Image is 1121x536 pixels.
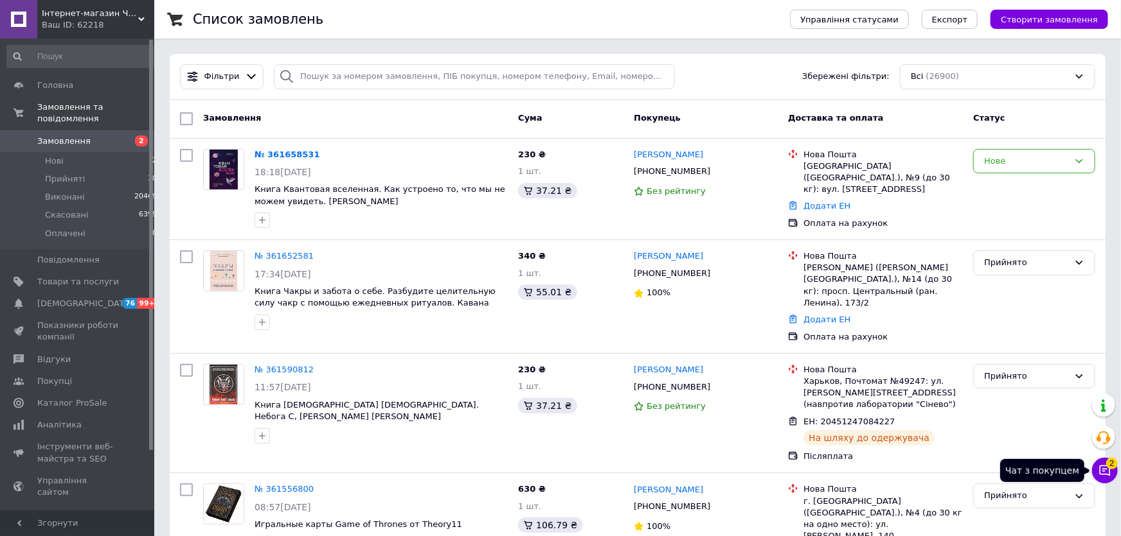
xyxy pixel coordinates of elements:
span: Нові [45,155,64,167]
span: Книга [DEMOGRAPHIC_DATA] [DEMOGRAPHIC_DATA]. Небога С, [PERSON_NAME] [PERSON_NAME] [255,400,479,422]
span: [PHONE_NUMBER] [634,268,710,278]
span: [PHONE_NUMBER] [634,501,710,511]
a: [PERSON_NAME] [634,149,703,161]
input: Пошук за номером замовлення, ПІБ покупця, номером телефону, Email, номером накладної [274,64,675,89]
span: Створити замовлення [1001,15,1098,24]
span: 340 ₴ [518,251,546,261]
img: Фото товару [208,365,239,404]
a: Фото товару [203,483,244,524]
span: Игральные карты Game of Thrones от Theory11 [255,519,462,529]
div: Оплата на рахунок [803,218,963,229]
a: Додати ЕН [803,201,850,211]
span: 630 ₴ [518,484,546,494]
span: 08:57[DATE] [255,502,311,512]
span: Збережені фільтри: [802,71,890,83]
a: [PERSON_NAME] [634,484,703,496]
span: 1 шт. [518,501,541,511]
a: Додати ЕН [803,315,850,324]
span: Управління сайтом [37,475,119,498]
span: Замовлення [203,113,261,123]
a: [PERSON_NAME] [634,364,703,376]
span: 1 шт. [518,268,541,278]
span: 99+ [137,298,158,309]
button: Чат з покупцем2 [1092,458,1118,483]
span: Замовлення [37,135,91,147]
a: № 361658531 [255,150,320,159]
span: 6399 [139,209,157,221]
span: Фільтри [204,71,240,83]
a: Фото товару [203,250,244,291]
div: Нова Пошта [803,250,963,262]
div: Нова Пошта [803,149,963,160]
span: 11:57[DATE] [255,382,311,392]
a: [PERSON_NAME] [634,250,703,263]
div: 55.01 ₴ [518,284,577,300]
span: 2 [135,135,148,146]
img: Фото товару [210,251,237,291]
div: 37.21 ₴ [518,183,577,198]
span: 230 ₴ [518,365,546,374]
a: Фото товару [203,149,244,190]
span: Cума [518,113,542,123]
span: Управління статусами [800,15,899,24]
span: 2 [1106,458,1118,469]
span: Замовлення та повідомлення [37,101,154,125]
span: 20469 [134,191,157,203]
div: Оплата на рахунок [803,331,963,343]
span: Інтернет-магазин Чпок [42,8,138,19]
span: Аналітика [37,419,82,431]
a: № 361590812 [255,365,314,374]
span: Головна [37,80,73,91]
button: Експорт [922,10,978,29]
div: Харьков, Почтомат №49247: ул. [PERSON_NAME][STREET_ADDRESS] (навпротив лаборатории "Сінево") [803,376,963,411]
div: Ваш ID: 62218 [42,19,154,31]
span: Виконані [45,191,85,203]
a: Книга Квантовая вселенная. Как устроено то, что мы не можем увидеть. [PERSON_NAME] [255,184,505,206]
a: № 361556800 [255,484,314,494]
a: Книга Чакры и забота о себе. Разбудите целительную силу чакр с помощью ежедневных ритуалов. Каван... [255,286,496,320]
button: Створити замовлення [991,10,1108,29]
a: Фото товару [203,364,244,405]
span: 100% [647,521,670,531]
span: 30 [148,173,157,185]
span: 100% [647,288,670,297]
img: Фото товару [210,150,238,189]
span: Повідомлення [37,254,100,266]
div: Чат з покупцем [1000,459,1084,482]
span: Без рейтингу [647,186,706,196]
span: [PHONE_NUMBER] [634,382,710,392]
span: 18:18[DATE] [255,167,311,177]
span: Експорт [932,15,968,24]
span: Покупці [37,376,72,387]
span: (26900) [926,71,960,81]
span: Всі [911,71,924,83]
div: Нова Пошта [803,483,963,495]
span: [PHONE_NUMBER] [634,166,710,176]
div: 106.79 ₴ [518,517,582,533]
div: Післяплата [803,451,963,462]
img: Фото товару [204,484,244,524]
span: 1 шт. [518,381,541,391]
span: Каталог ProSale [37,397,107,409]
div: Нове [984,155,1069,168]
h1: Список замовлень [193,12,323,27]
a: Створити замовлення [978,14,1108,24]
span: Гаманець компанії [37,508,119,532]
span: Оплачені [45,228,85,239]
span: Відгуки [37,354,71,365]
button: Управління статусами [790,10,909,29]
span: Покупець [634,113,681,123]
span: Доставка та оплата [788,113,883,123]
input: Пошук [6,45,158,68]
span: 76 [122,298,137,309]
span: Товари та послуги [37,276,119,288]
span: Прийняті [45,173,85,185]
div: Прийнято [984,370,1069,383]
div: [GEOGRAPHIC_DATA] ([GEOGRAPHIC_DATA].), №9 (до 30 кг): вул. [STREET_ADDRESS] [803,160,963,196]
div: [PERSON_NAME] ([PERSON_NAME][GEOGRAPHIC_DATA].), №14 (до 30 кг): просп. Центральный (ран. Ленина)... [803,262,963,309]
div: Нова Пошта [803,364,963,376]
div: 37.21 ₴ [518,398,577,413]
span: Без рейтингу [647,401,706,411]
